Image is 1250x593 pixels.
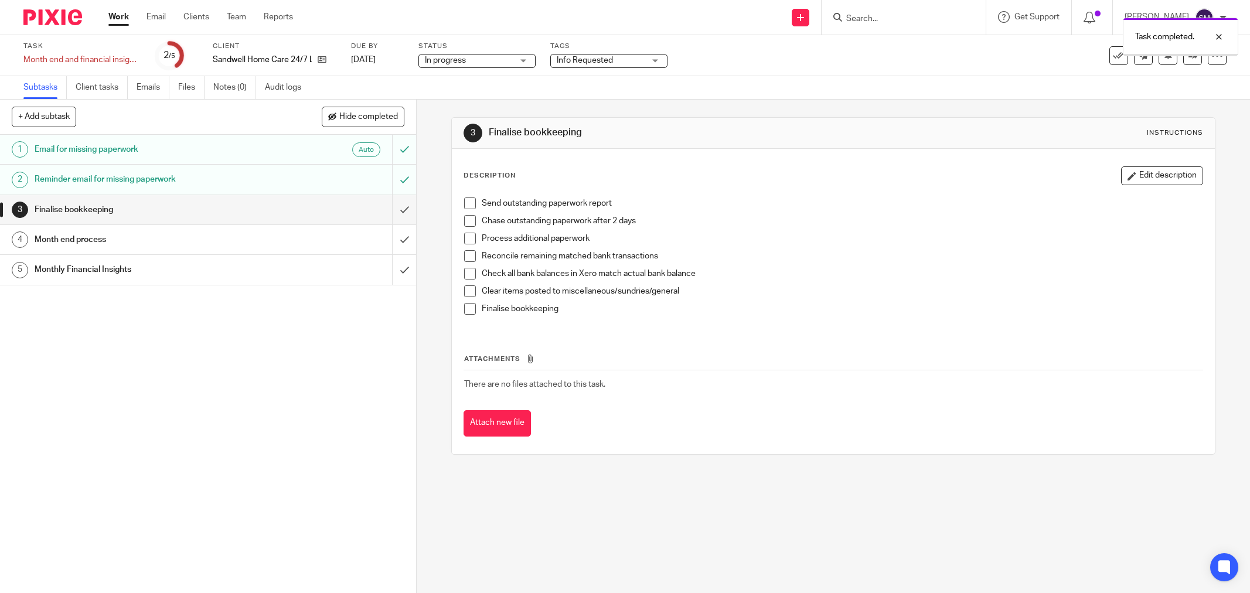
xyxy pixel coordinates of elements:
[464,410,531,437] button: Attach new file
[352,142,380,157] div: Auto
[464,171,516,180] p: Description
[147,11,166,23] a: Email
[425,56,466,64] span: In progress
[339,113,398,122] span: Hide completed
[23,42,141,51] label: Task
[489,127,859,139] h1: Finalise bookkeeping
[351,56,376,64] span: [DATE]
[265,76,310,99] a: Audit logs
[1147,128,1203,138] div: Instructions
[213,76,256,99] a: Notes (0)
[23,76,67,99] a: Subtasks
[137,76,169,99] a: Emails
[1135,31,1194,43] p: Task completed.
[351,42,404,51] label: Due by
[213,42,336,51] label: Client
[418,42,536,51] label: Status
[482,250,1203,262] p: Reconcile remaining matched bank transactions
[12,172,28,188] div: 2
[23,9,82,25] img: Pixie
[213,54,312,66] p: Sandwell Home Care 24/7 Ltd
[482,303,1203,315] p: Finalise bookkeeping
[12,141,28,158] div: 1
[178,76,205,99] a: Files
[482,197,1203,209] p: Send outstanding paperwork report
[35,201,265,219] h1: Finalise bookkeeping
[108,11,129,23] a: Work
[12,262,28,278] div: 5
[12,231,28,248] div: 4
[23,54,141,66] div: Month end and financial insights
[482,233,1203,244] p: Process additional paperwork
[482,268,1203,280] p: Check all bank balances in Xero match actual bank balance
[227,11,246,23] a: Team
[12,202,28,218] div: 3
[322,107,404,127] button: Hide completed
[35,231,265,248] h1: Month end process
[1195,8,1214,27] img: svg%3E
[464,356,520,362] span: Attachments
[183,11,209,23] a: Clients
[35,141,265,158] h1: Email for missing paperwork
[1121,166,1203,185] button: Edit description
[76,76,128,99] a: Client tasks
[35,261,265,278] h1: Monthly Financial Insights
[557,56,613,64] span: Info Requested
[482,215,1203,227] p: Chase outstanding paperwork after 2 days
[464,380,605,388] span: There are no files attached to this task.
[169,53,175,59] small: /5
[550,42,667,51] label: Tags
[12,107,76,127] button: + Add subtask
[35,171,265,188] h1: Reminder email for missing paperwork
[164,49,175,62] div: 2
[264,11,293,23] a: Reports
[482,285,1203,297] p: Clear items posted to miscellaneous/sundries/general
[464,124,482,142] div: 3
